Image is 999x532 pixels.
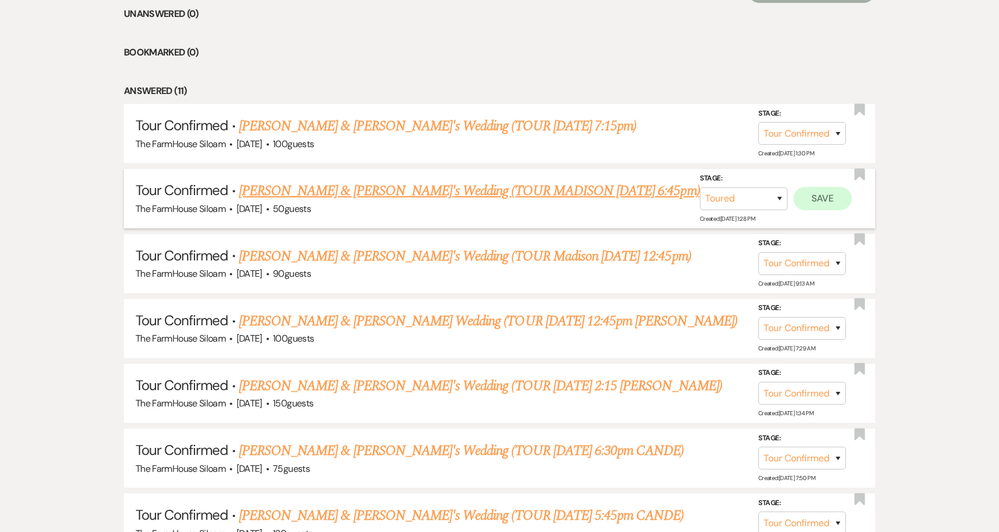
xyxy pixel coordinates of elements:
[237,267,262,280] span: [DATE]
[124,45,875,60] li: Bookmarked (0)
[273,332,314,345] span: 100 guests
[758,107,846,120] label: Stage:
[237,463,262,475] span: [DATE]
[239,440,684,461] a: [PERSON_NAME] & [PERSON_NAME]'s Wedding (TOUR [DATE] 6:30pm CANDE)
[758,149,814,157] span: Created: [DATE] 1:30 PM
[136,138,226,150] span: The FarmHouse Siloam
[758,345,815,352] span: Created: [DATE] 7:29 AM
[758,367,846,380] label: Stage:
[758,474,815,482] span: Created: [DATE] 7:50 PM
[124,84,875,99] li: Answered (11)
[758,237,846,250] label: Stage:
[237,138,262,150] span: [DATE]
[273,397,313,409] span: 150 guests
[136,116,228,134] span: Tour Confirmed
[136,246,228,265] span: Tour Confirmed
[239,505,684,526] a: [PERSON_NAME] & [PERSON_NAME]'s Wedding (TOUR [DATE] 5:45pm CANDE)
[700,214,755,222] span: Created: [DATE] 1:28 PM
[136,267,226,280] span: The FarmHouse Siloam
[758,497,846,510] label: Stage:
[136,203,226,215] span: The FarmHouse Siloam
[239,375,722,397] a: [PERSON_NAME] & [PERSON_NAME]'s Wedding (TOUR [DATE] 2:15 [PERSON_NAME])
[700,172,788,185] label: Stage:
[136,376,228,394] span: Tour Confirmed
[237,203,262,215] span: [DATE]
[239,116,636,137] a: [PERSON_NAME] & [PERSON_NAME]'s Wedding (TOUR [DATE] 7:15pm)
[273,138,314,150] span: 100 guests
[136,311,228,329] span: Tour Confirmed
[136,397,226,409] span: The FarmHouse Siloam
[136,463,226,475] span: The FarmHouse Siloam
[237,332,262,345] span: [DATE]
[758,280,814,287] span: Created: [DATE] 9:13 AM
[273,203,311,215] span: 50 guests
[239,180,700,201] a: [PERSON_NAME] & [PERSON_NAME]'s Wedding (TOUR MADISON [DATE] 6:45pm)
[237,397,262,409] span: [DATE]
[793,186,852,210] button: Save
[758,302,846,315] label: Stage:
[136,441,228,459] span: Tour Confirmed
[758,409,813,417] span: Created: [DATE] 1:34 PM
[239,246,691,267] a: [PERSON_NAME] & [PERSON_NAME]'s Wedding (TOUR Madison [DATE] 12:45pm)
[239,311,737,332] a: [PERSON_NAME] & [PERSON_NAME] Wedding (TOUR [DATE] 12:45pm [PERSON_NAME])
[273,267,311,280] span: 90 guests
[124,6,875,22] li: Unanswered (0)
[136,181,228,199] span: Tour Confirmed
[273,463,310,475] span: 75 guests
[136,332,226,345] span: The FarmHouse Siloam
[758,432,846,445] label: Stage:
[136,506,228,524] span: Tour Confirmed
